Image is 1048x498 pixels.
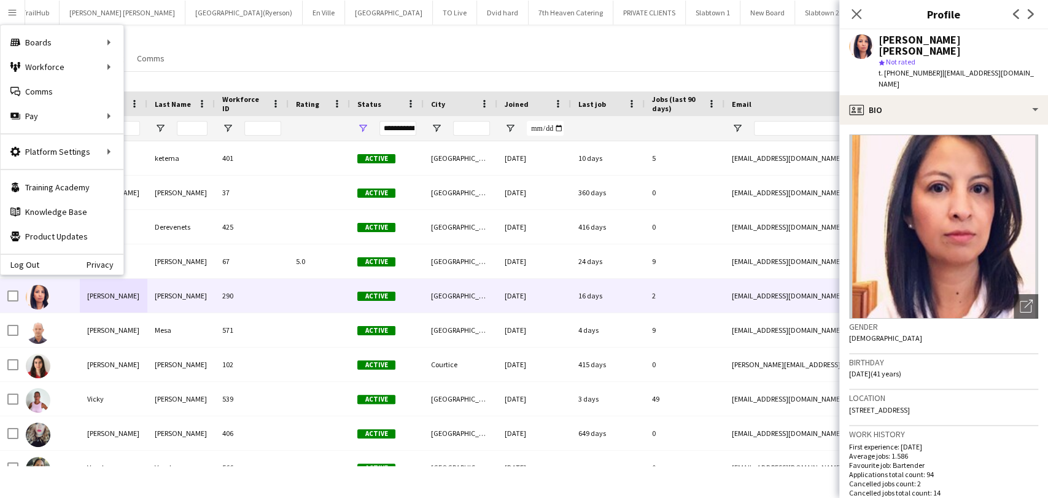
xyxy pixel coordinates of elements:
div: [PERSON_NAME] [PERSON_NAME] [879,34,1038,56]
span: Active [357,464,395,473]
div: Workforce [1,55,123,79]
div: [PERSON_NAME] [147,382,215,416]
div: Platform Settings [1,139,123,164]
div: 649 days [571,416,645,450]
input: Email Filter Input [754,121,963,136]
div: [GEOGRAPHIC_DATA] [424,176,497,209]
div: Derevenets [147,210,215,244]
div: [PERSON_NAME] [80,348,147,381]
div: 49 [645,382,724,416]
div: 290 [215,279,289,313]
div: 10 days [571,141,645,175]
div: Bio [839,95,1048,125]
div: [DATE] [497,244,571,278]
span: Jobs (last 90 days) [652,95,702,113]
div: Vicky [80,382,147,416]
span: Active [357,429,395,438]
div: [GEOGRAPHIC_DATA] [424,416,497,450]
span: Joined [505,99,529,109]
a: Comms [1,79,123,104]
div: [PERSON_NAME] [80,279,147,313]
div: 416 days [571,210,645,244]
div: [PERSON_NAME] [147,176,215,209]
div: [PERSON_NAME] [80,313,147,347]
a: Training Academy [1,175,123,200]
div: [GEOGRAPHIC_DATA] [424,451,497,484]
button: TrailHub [12,1,60,25]
button: Slabtown 2 [795,1,850,25]
button: [GEOGRAPHIC_DATA] [345,1,433,25]
a: Knowledge Base [1,200,123,224]
p: Cancelled jobs total count: 14 [849,488,1038,497]
div: Mesa [147,313,215,347]
span: Last Name [155,99,191,109]
div: 67 [215,244,289,278]
div: 9 [645,244,724,278]
span: Active [357,257,395,267]
span: | [EMAIL_ADDRESS][DOMAIN_NAME] [879,68,1034,88]
span: Active [357,395,395,404]
div: 16 days [571,279,645,313]
div: [EMAIL_ADDRESS][DOMAIN_NAME] [724,416,970,450]
div: [EMAIL_ADDRESS][DOMAIN_NAME] [724,176,970,209]
span: [DATE] (41 years) [849,369,901,378]
img: Crew avatar or photo [849,134,1038,319]
span: Active [357,360,395,370]
div: 401 [215,141,289,175]
div: 0 [645,451,724,484]
div: [GEOGRAPHIC_DATA] [424,244,497,278]
button: TO Live [433,1,477,25]
div: 4 days [571,313,645,347]
div: [DATE] [497,451,571,484]
div: [EMAIL_ADDRESS][DOMAIN_NAME] [724,244,970,278]
div: [DATE] [497,348,571,381]
button: Open Filter Menu [357,123,368,134]
div: [DATE] [497,210,571,244]
input: City Filter Input [453,121,490,136]
button: Open Filter Menu [155,123,166,134]
button: Slabtown 1 [686,1,740,25]
div: [EMAIL_ADDRESS][DOMAIN_NAME] [724,313,970,347]
div: Open photos pop-in [1014,294,1038,319]
span: Rating [296,99,319,109]
div: 0 [645,176,724,209]
span: Last job [578,99,606,109]
div: [DATE] [497,313,571,347]
div: Courtice [424,348,497,381]
div: 37 [215,176,289,209]
button: Open Filter Menu [431,123,442,134]
button: New Board [740,1,795,25]
div: [EMAIL_ADDRESS][DOMAIN_NAME] [724,141,970,175]
p: Average jobs: 1.586 [849,451,1038,461]
a: Product Updates [1,224,123,249]
input: Workforce ID Filter Input [244,121,281,136]
div: 5 [645,141,724,175]
span: Status [357,99,381,109]
button: En Ville [303,1,345,25]
button: Open Filter Menu [222,123,233,134]
div: [DATE] [497,176,571,209]
input: Last Name Filter Input [177,121,208,136]
p: Favourite job: Bartender [849,461,1038,470]
div: [PERSON_NAME] [147,348,215,381]
img: Vicky Stimac [26,388,50,413]
div: [PERSON_NAME] [147,279,215,313]
input: First Name Filter Input [109,121,140,136]
button: 7th Heaven Catering [529,1,613,25]
div: 5.0 [289,244,350,278]
span: Active [357,223,395,232]
button: Open Filter Menu [732,123,743,134]
img: Violeta Luis [26,354,50,378]
a: Log Out [1,260,39,270]
img: Wendy Almazan Alva [26,285,50,309]
div: 9 [645,313,724,347]
div: [EMAIL_ADDRESS][DOMAIN_NAME] [724,451,970,484]
span: Not rated [886,57,915,66]
button: [PERSON_NAME] [PERSON_NAME] [60,1,185,25]
div: [GEOGRAPHIC_DATA] [424,279,497,313]
span: Workforce ID [222,95,266,113]
div: 0 [645,416,724,450]
span: Email [732,99,751,109]
span: [DEMOGRAPHIC_DATA] [849,333,922,343]
span: t. [PHONE_NUMBER] [879,68,942,77]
